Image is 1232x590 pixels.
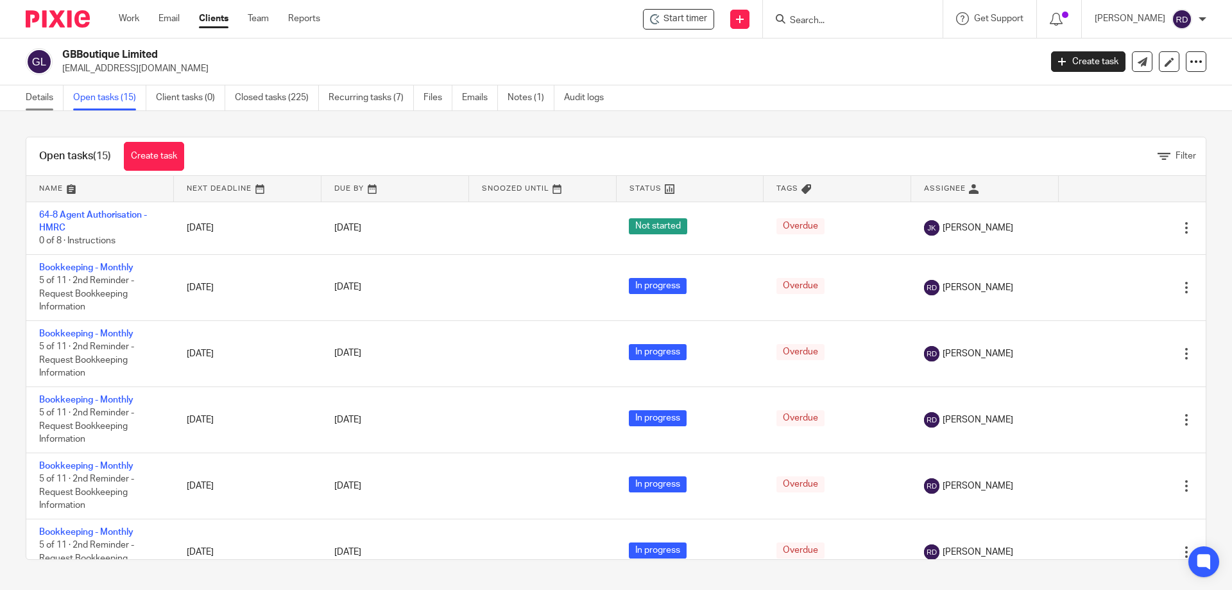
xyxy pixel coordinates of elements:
span: Overdue [776,218,825,234]
a: Create task [1051,51,1125,72]
a: Files [424,85,452,110]
a: Details [26,85,64,110]
span: Filter [1176,152,1196,161]
span: [PERSON_NAME] [943,480,1013,492]
a: Reports [288,12,320,25]
h2: GBBoutique Limited [62,48,838,62]
a: Bookkeeping - Monthly [39,263,133,272]
span: Snoozed Until [482,185,549,192]
img: svg%3E [1172,9,1192,30]
span: 5 of 11 · 2nd Reminder - Request Bookkeeping Information [39,474,134,510]
img: svg%3E [924,544,939,560]
span: 5 of 11 · 2nd Reminder - Request Bookkeeping Information [39,541,134,576]
span: (15) [93,151,111,161]
span: [DATE] [334,548,361,557]
a: Emails [462,85,498,110]
span: Status [629,185,662,192]
span: [DATE] [334,415,361,424]
a: Bookkeeping - Monthly [39,329,133,338]
img: svg%3E [924,478,939,494]
span: [DATE] [334,349,361,358]
span: 5 of 11 · 2nd Reminder - Request Bookkeeping Information [39,342,134,377]
img: svg%3E [924,412,939,428]
a: Closed tasks (225) [235,85,319,110]
a: Client tasks (0) [156,85,225,110]
span: [DATE] [334,223,361,232]
span: [DATE] [334,283,361,292]
td: [DATE] [174,320,321,386]
span: Overdue [776,476,825,492]
a: Bookkeeping - Monthly [39,528,133,537]
span: [PERSON_NAME] [943,221,1013,234]
td: [DATE] [174,519,321,585]
td: [DATE] [174,202,321,254]
a: Bookkeeping - Monthly [39,462,133,471]
img: svg%3E [924,280,939,295]
a: Email [158,12,180,25]
span: [PERSON_NAME] [943,546,1013,559]
span: [PERSON_NAME] [943,347,1013,360]
span: Not started [629,218,687,234]
p: [EMAIL_ADDRESS][DOMAIN_NAME] [62,62,1032,75]
h1: Open tasks [39,150,111,163]
a: Work [119,12,139,25]
span: In progress [629,344,687,360]
span: 0 of 8 · Instructions [39,236,116,245]
span: [PERSON_NAME] [943,281,1013,294]
span: Overdue [776,344,825,360]
p: [PERSON_NAME] [1095,12,1165,25]
span: [PERSON_NAME] [943,413,1013,426]
td: [DATE] [174,254,321,320]
img: svg%3E [924,346,939,361]
a: Recurring tasks (7) [329,85,414,110]
td: [DATE] [174,386,321,453]
a: Create task [124,142,184,171]
a: 64-8 Agent Authorisation - HMRC [39,211,147,232]
a: Audit logs [564,85,613,110]
a: Open tasks (15) [73,85,146,110]
a: Team [248,12,269,25]
span: In progress [629,542,687,559]
span: In progress [629,476,687,492]
span: Overdue [776,410,825,426]
img: svg%3E [26,48,53,75]
span: Overdue [776,542,825,559]
span: In progress [629,278,687,294]
a: Clients [199,12,228,25]
span: Overdue [776,278,825,294]
span: Tags [776,185,798,192]
span: 5 of 11 · 2nd Reminder - Request Bookkeeping Information [39,276,134,311]
span: [DATE] [334,482,361,490]
a: Notes (1) [508,85,554,110]
div: GBBoutique Limited [643,9,714,30]
span: Get Support [974,14,1023,23]
img: svg%3E [924,220,939,236]
td: [DATE] [174,453,321,519]
img: Pixie [26,10,90,28]
input: Search [789,15,904,27]
span: In progress [629,410,687,426]
a: Bookkeeping - Monthly [39,395,133,404]
span: Start timer [663,12,707,26]
span: 5 of 11 · 2nd Reminder - Request Bookkeeping Information [39,408,134,444]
